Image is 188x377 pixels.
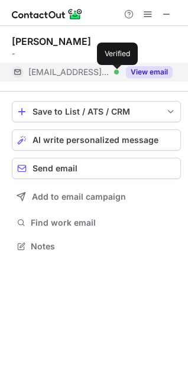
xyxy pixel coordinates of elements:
button: AI write personalized message [12,129,181,151]
span: Add to email campaign [32,192,126,201]
div: [PERSON_NAME] [12,35,91,47]
button: Reveal Button [126,66,173,78]
button: save-profile-one-click [12,101,181,122]
span: Find work email [31,217,176,228]
button: Send email [12,158,181,179]
span: Send email [33,164,77,173]
button: Notes [12,238,181,255]
span: AI write personalized message [33,135,158,145]
button: Find work email [12,214,181,231]
span: [EMAIL_ADDRESS][DOMAIN_NAME] [28,67,110,77]
div: - [12,48,181,59]
div: Save to List / ATS / CRM [33,107,160,116]
button: Add to email campaign [12,186,181,207]
span: Notes [31,241,176,252]
img: ContactOut v5.3.10 [12,7,83,21]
